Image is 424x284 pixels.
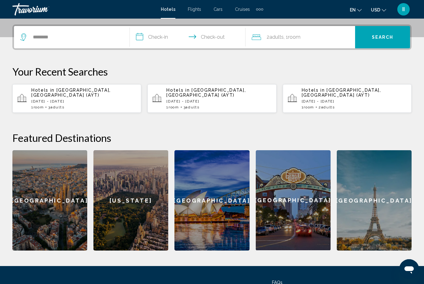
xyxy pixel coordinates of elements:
a: [GEOGRAPHIC_DATA] [337,150,412,251]
span: 3 [48,105,64,109]
span: [GEOGRAPHIC_DATA], [GEOGRAPHIC_DATA] (AYT) [302,88,381,98]
span: Room [288,34,300,40]
h2: Featured Destinations [12,132,412,144]
a: [GEOGRAPHIC_DATA] [12,150,87,251]
button: Check in and out dates [130,26,246,48]
p: [DATE] - [DATE] [166,99,271,103]
span: 2 [318,105,335,109]
a: Hotels [161,7,175,12]
button: Hotels in [GEOGRAPHIC_DATA], [GEOGRAPHIC_DATA] (AYT)[DATE] - [DATE]1Room3Adults [12,84,141,113]
button: Hotels in [GEOGRAPHIC_DATA], [GEOGRAPHIC_DATA] (AYT)[DATE] - [DATE]1Room2Adults [283,84,412,113]
button: Change language [350,5,362,14]
button: Change currency [371,5,386,14]
span: , 1 [284,33,300,42]
span: Room [169,105,179,109]
span: 1 [31,105,44,109]
span: [GEOGRAPHIC_DATA], [GEOGRAPHIC_DATA] (AYT) [166,88,246,98]
button: User Menu [395,3,412,16]
span: 1 [166,105,179,109]
span: Room [34,105,44,109]
p: [DATE] - [DATE] [302,99,407,103]
span: Adults [186,105,199,109]
a: Cars [214,7,223,12]
span: 1 [302,105,314,109]
span: Search [372,35,394,40]
p: [DATE] - [DATE] [31,99,136,103]
span: Room [304,105,314,109]
a: Travorium [12,3,155,15]
span: Adults [269,34,284,40]
span: Hotels in [166,88,190,93]
span: Hotels in [302,88,325,93]
span: 2 [267,33,284,42]
button: Travelers: 2 adults, 0 children [246,26,355,48]
a: [US_STATE] [93,150,168,251]
span: II [402,6,405,12]
button: Search [355,26,410,48]
span: Adults [321,105,335,109]
a: Cruises [235,7,250,12]
p: Your Recent Searches [12,65,412,78]
iframe: Кнопка запуска окна обмена сообщениями [399,259,419,279]
button: Hotels in [GEOGRAPHIC_DATA], [GEOGRAPHIC_DATA] (AYT)[DATE] - [DATE]1Room3Adults [147,84,276,113]
span: Hotels in [31,88,55,93]
span: 3 [183,105,200,109]
a: Flights [188,7,201,12]
a: [GEOGRAPHIC_DATA] [256,150,331,251]
span: Adults [51,105,64,109]
a: [GEOGRAPHIC_DATA] [174,150,249,251]
span: USD [371,7,380,12]
span: [GEOGRAPHIC_DATA], [GEOGRAPHIC_DATA] (AYT) [31,88,111,98]
span: en [350,7,356,12]
div: Search widget [14,26,410,48]
button: Extra navigation items [256,4,263,14]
